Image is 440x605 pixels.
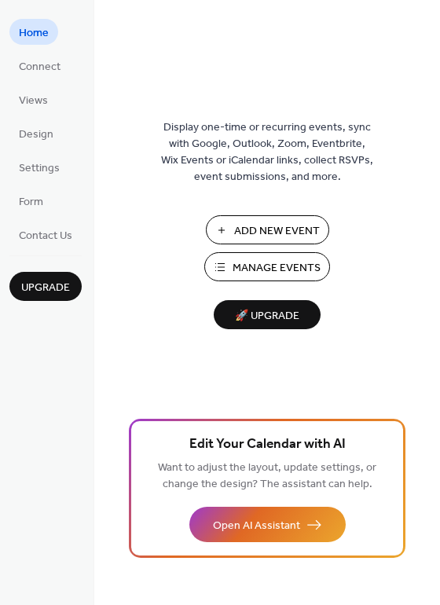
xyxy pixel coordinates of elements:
[19,228,72,244] span: Contact Us
[9,222,82,247] a: Contact Us
[223,306,311,327] span: 🚀 Upgrade
[214,300,321,329] button: 🚀 Upgrade
[9,86,57,112] a: Views
[158,457,376,495] span: Want to adjust the layout, update settings, or change the design? The assistant can help.
[19,126,53,143] span: Design
[9,272,82,301] button: Upgrade
[21,280,70,296] span: Upgrade
[233,260,321,277] span: Manage Events
[204,252,330,281] button: Manage Events
[189,434,346,456] span: Edit Your Calendar with AI
[189,507,346,542] button: Open AI Assistant
[19,93,48,109] span: Views
[9,53,70,79] a: Connect
[9,19,58,45] a: Home
[9,154,69,180] a: Settings
[19,25,49,42] span: Home
[234,223,320,240] span: Add New Event
[9,188,53,214] a: Form
[19,194,43,211] span: Form
[161,119,373,185] span: Display one-time or recurring events, sync with Google, Outlook, Zoom, Eventbrite, Wix Events or ...
[19,160,60,177] span: Settings
[9,120,63,146] a: Design
[19,59,60,75] span: Connect
[206,215,329,244] button: Add New Event
[213,518,300,534] span: Open AI Assistant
